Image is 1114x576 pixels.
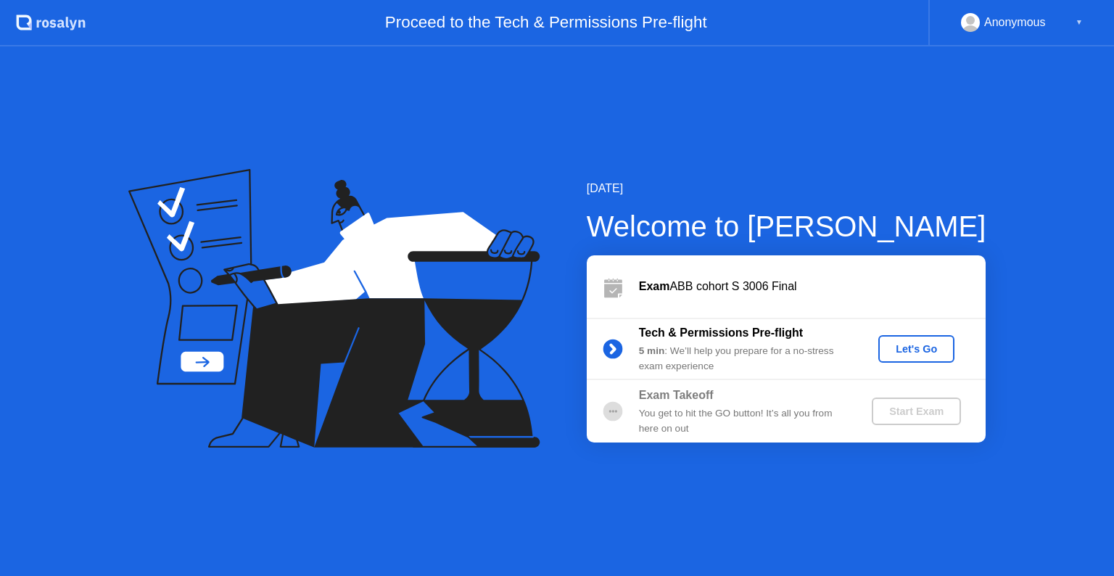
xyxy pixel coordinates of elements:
button: Start Exam [872,398,961,425]
b: 5 min [639,345,665,356]
button: Let's Go [878,335,954,363]
b: Tech & Permissions Pre-flight [639,326,803,339]
div: ▼ [1076,13,1083,32]
div: You get to hit the GO button! It’s all you from here on out [639,406,848,436]
div: Start Exam [878,406,955,417]
div: : We’ll help you prepare for a no-stress exam experience [639,344,848,374]
b: Exam [639,280,670,292]
div: ABB cohort S 3006 Final [639,278,986,295]
div: [DATE] [587,180,986,197]
div: Let's Go [884,343,949,355]
div: Anonymous [984,13,1046,32]
div: Welcome to [PERSON_NAME] [587,205,986,248]
b: Exam Takeoff [639,389,714,401]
